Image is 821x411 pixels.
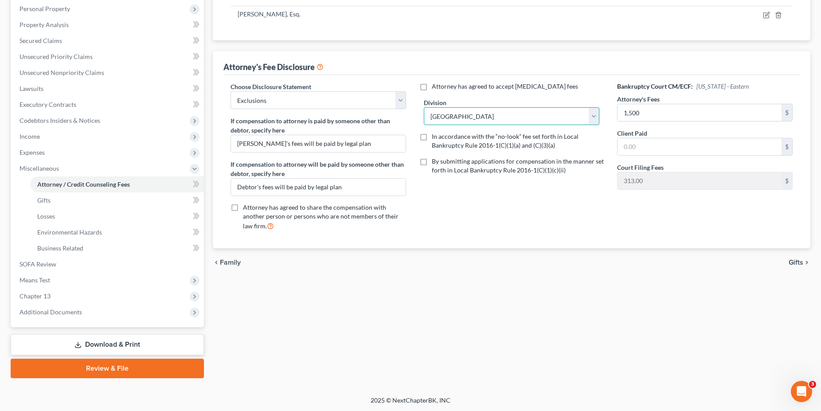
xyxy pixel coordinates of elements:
span: Personal Property [20,5,70,12]
button: Gifts chevron_right [789,259,810,266]
label: Attorney's Fees [617,94,660,104]
span: Gifts [37,196,51,204]
span: Attorney / Credit Counseling Fees [37,180,130,188]
span: Chapter 13 [20,292,51,300]
a: Losses [30,208,204,224]
a: Executory Contracts [12,97,204,113]
span: 3 [809,381,816,388]
a: Attorney / Credit Counseling Fees [30,176,204,192]
label: Client Paid [617,129,647,138]
span: Losses [37,212,55,220]
span: Family [220,259,241,266]
span: In accordance with the “no-look” fee set forth in Local Bankruptcy Rule 2016-1(C)(1)(a) and (C)(3... [432,133,579,149]
span: Expenses [20,149,45,156]
label: If compensation to attorney will be paid by someone other than debtor, specify here [231,160,406,178]
span: Property Analysis [20,21,69,28]
span: SOFA Review [20,260,56,268]
span: Unsecured Priority Claims [20,53,93,60]
span: Additional Documents [20,308,82,316]
a: SOFA Review [12,256,204,272]
div: $ [782,138,792,155]
a: Property Analysis [12,17,204,33]
input: Specify... [231,179,406,196]
label: If compensation to attorney is paid by someone other than debtor, specify here [231,116,406,135]
span: Environmental Hazards [37,228,102,236]
i: chevron_right [803,259,810,266]
div: $ [782,172,792,189]
i: chevron_left [213,259,220,266]
button: chevron_left Family [213,259,241,266]
a: Secured Claims [12,33,204,49]
label: Choose Disclosure Statement [231,82,311,91]
span: Lawsuits [20,85,43,92]
label: Court Filing Fees [617,163,664,172]
iframe: Intercom live chat [791,381,812,402]
span: Codebtors Insiders & Notices [20,117,100,124]
span: Gifts [789,259,803,266]
a: Gifts [30,192,204,208]
span: Miscellaneous [20,164,59,172]
a: Review & File [11,359,204,378]
span: Attorney has agreed to accept [MEDICAL_DATA] fees [432,82,578,90]
label: Division [424,98,446,107]
a: Environmental Hazards [30,224,204,240]
span: Business Related [37,244,83,252]
a: Lawsuits [12,81,204,97]
span: [US_STATE] - Eastern [696,82,749,90]
input: 0.00 [618,104,782,121]
span: Attorney has agreed to share the compensation with another person or persons who are not members ... [243,204,399,230]
div: Attorney's Fee Disclosure [223,62,324,72]
a: Download & Print [11,334,204,355]
input: 0.00 [618,172,782,189]
h6: Bankruptcy Court CM/ECF: [617,82,793,91]
div: $ [782,104,792,121]
input: Specify... [231,135,406,152]
span: Secured Claims [20,37,62,44]
input: 0.00 [618,138,782,155]
a: Business Related [30,240,204,256]
span: [PERSON_NAME], Esq. [238,10,301,18]
span: Unsecured Nonpriority Claims [20,69,104,76]
a: Unsecured Priority Claims [12,49,204,65]
span: Means Test [20,276,50,284]
span: By submitting applications for compensation in the manner set forth in Local Bankruptcy Rule 2016... [432,157,604,174]
span: Executory Contracts [20,101,76,108]
span: Income [20,133,40,140]
a: Unsecured Nonpriority Claims [12,65,204,81]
